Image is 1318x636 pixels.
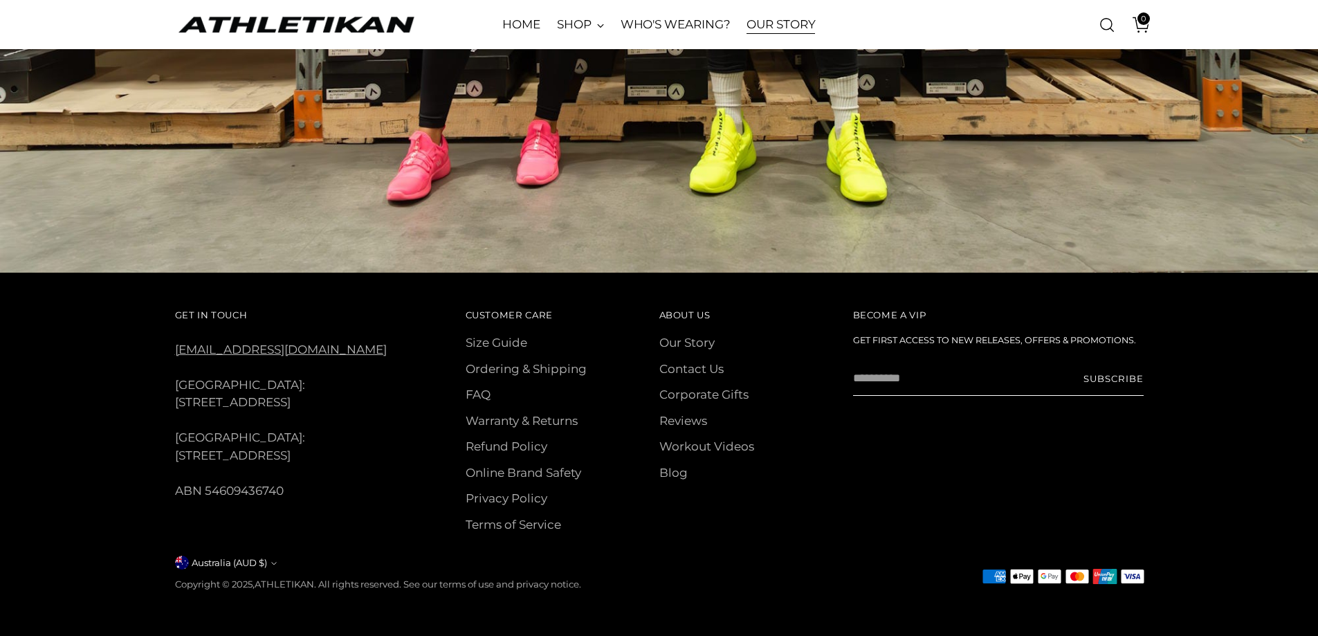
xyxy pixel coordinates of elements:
[1122,11,1150,39] a: Open cart modal
[466,518,561,531] a: Terms of Service
[1083,361,1144,396] button: Subscribe
[175,578,581,592] p: Copyright © 2025, . All rights reserved. See our terms of use and privacy notice.
[621,10,731,40] a: WHO'S WEARING?
[502,10,540,40] a: HOME
[853,309,926,320] span: Become a VIP
[175,556,277,570] button: Australia (AUD $)
[659,388,749,401] a: Corporate Gifts
[747,10,815,40] a: OUR STORY
[1093,11,1121,39] a: Open search modal
[255,579,314,590] a: ATHLETIKAN
[659,309,711,320] span: About Us
[175,343,387,356] a: [EMAIL_ADDRESS][DOMAIN_NAME]
[466,336,527,349] a: Size Guide
[466,362,587,376] a: Ordering & Shipping
[466,439,547,453] a: Refund Policy
[175,14,417,35] a: ATHLETIKAN
[659,439,754,453] a: Workout Videos
[466,414,578,428] a: Warranty & Returns
[659,466,688,480] a: Blog
[466,309,553,320] span: Customer Care
[1137,12,1150,25] span: 0
[466,491,547,505] a: Privacy Policy
[659,414,707,428] a: Reviews
[659,336,715,349] a: Our Story
[557,10,604,40] a: SHOP
[659,362,724,376] a: Contact Us
[466,466,581,480] a: Online Brand Safety
[853,334,1144,347] h6: Get first access to new releases, offers & promotions.
[175,306,427,500] div: [GEOGRAPHIC_DATA]: [STREET_ADDRESS] [GEOGRAPHIC_DATA]: [STREET_ADDRESS] ABN 54609436740
[175,309,248,320] span: Get In Touch
[466,388,491,401] a: FAQ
